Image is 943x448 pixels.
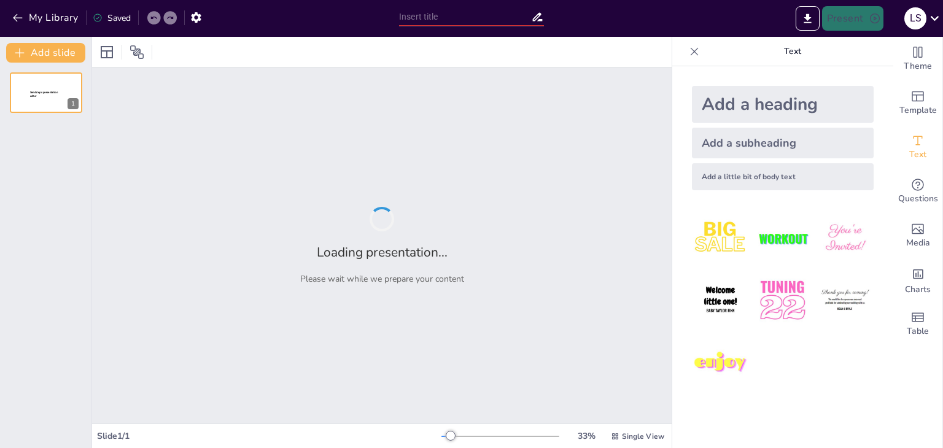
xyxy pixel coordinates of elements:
img: 5.jpeg [754,272,811,329]
span: Table [907,325,929,338]
span: Questions [898,192,938,206]
img: 2.jpeg [754,210,811,267]
div: Add images, graphics, shapes or video [893,214,942,258]
div: Get real-time input from your audience [893,169,942,214]
div: Add a little bit of body text [692,163,874,190]
span: Media [906,236,930,250]
button: Present [822,6,883,31]
div: 1 [68,98,79,109]
button: Add slide [6,43,85,63]
img: 3.jpeg [817,210,874,267]
div: Slide 1 / 1 [97,430,441,442]
div: Add charts and graphs [893,258,942,302]
img: 6.jpeg [817,272,874,329]
button: My Library [9,8,83,28]
span: Text [909,148,926,161]
input: Insert title [399,8,531,26]
img: 1.jpeg [692,210,749,267]
h2: Loading presentation... [317,244,448,261]
div: Add a table [893,302,942,346]
div: Add text boxes [893,125,942,169]
p: Text [704,37,881,66]
span: Template [899,104,937,117]
span: Single View [622,431,664,441]
span: Sendsteps presentation editor [30,91,58,98]
div: Change the overall theme [893,37,942,81]
div: 33 % [572,430,601,442]
div: Add ready made slides [893,81,942,125]
span: Charts [905,283,931,296]
span: Position [130,45,144,60]
button: Export to PowerPoint [796,6,820,31]
p: Please wait while we prepare your content [300,273,464,285]
div: Saved [93,12,131,24]
div: Sendsteps presentation editor1 [10,72,82,113]
img: 7.jpeg [692,334,749,392]
img: 4.jpeg [692,272,749,329]
div: L S [904,7,926,29]
span: Theme [904,60,932,73]
div: Add a heading [692,86,874,123]
div: Layout [97,42,117,62]
div: Add a subheading [692,128,874,158]
button: L S [904,6,926,31]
